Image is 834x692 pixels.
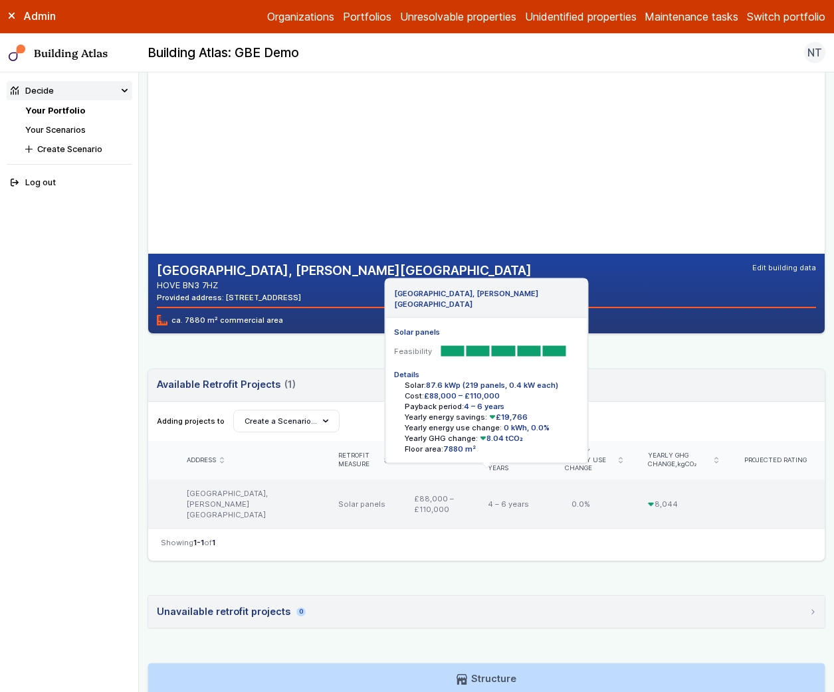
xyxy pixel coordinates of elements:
span: 1-1 [193,538,204,547]
a: Your Scenarios [25,125,86,135]
button: Create Scenario [21,139,132,159]
li: Floor area: [405,444,579,454]
span: 7880 m² [443,444,476,454]
div: 8,044 [635,479,731,529]
li: Solar: [405,380,579,390]
span: Address [187,456,216,465]
a: Unresolvable properties [400,9,516,25]
a: Your Portfolio [25,106,85,116]
img: main-0bbd2752.svg [9,44,26,62]
a: Organizations [267,9,334,25]
button: Log out [7,173,132,193]
li: Yearly GHG change: [405,433,579,444]
a: Portfolios [343,9,391,25]
span: 4 – 6 years [464,402,504,411]
li: Payback period: [405,401,579,412]
span: 0 kWh, 0.0% [502,423,550,432]
button: Edit building data [752,262,816,273]
nav: Table navigation [148,528,825,561]
h2: [GEOGRAPHIC_DATA], [PERSON_NAME][GEOGRAPHIC_DATA] [157,262,532,280]
summary: Unavailable retrofit projects0 [148,596,825,628]
div: Solar panels [326,479,401,529]
span: 87.6 kWp (219 panels, 0.4 kW each) [426,381,558,390]
h2: Building Atlas: GBE Demo [148,44,299,62]
li: Yearly energy savings: [405,412,579,422]
span: kgCO₂ [677,460,696,468]
li: Cost: [405,390,579,401]
span: £19,766 [487,412,528,422]
div: 0.0% [552,479,635,529]
span: Adding projects to [157,416,225,426]
li: Yearly energy use change: [405,422,579,433]
summary: Decide [7,81,132,100]
span: (1) [284,377,296,392]
a: Maintenance tasks [645,9,738,25]
h5: Details [394,369,579,380]
span: Retrofit measure [338,452,380,469]
div: Provided address: [STREET_ADDRESS] [157,292,532,303]
button: Switch portfolio [747,9,825,25]
span: NT [807,44,822,60]
div: 4 – 6 years [474,479,552,529]
span: 8.04 tCO₂ [478,434,523,443]
a: Unidentified properties [525,9,637,25]
span: 0 [296,608,305,616]
span: £88,000 – £110,000 [424,391,500,400]
h3: Structure [457,671,516,686]
button: NT [804,42,825,63]
div: Decide [11,84,54,97]
span: ca. 7880 m² commercial area [157,315,283,325]
span: Yearly GHG change, [648,452,710,469]
div: Unavailable retrofit projects [157,604,306,619]
address: HOVE BN3 7HZ [157,279,532,292]
span: Showing of [161,537,215,548]
span: 1 [212,538,215,547]
button: Create a Scenario… [233,410,340,432]
h3: Available Retrofit Projects [157,377,296,392]
span: Yearly energy use change [565,448,614,473]
div: [GEOGRAPHIC_DATA], [PERSON_NAME][GEOGRAPHIC_DATA] [173,479,325,529]
div: £88,000 – £110,000 [401,479,474,529]
div: Projected rating [744,456,812,465]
